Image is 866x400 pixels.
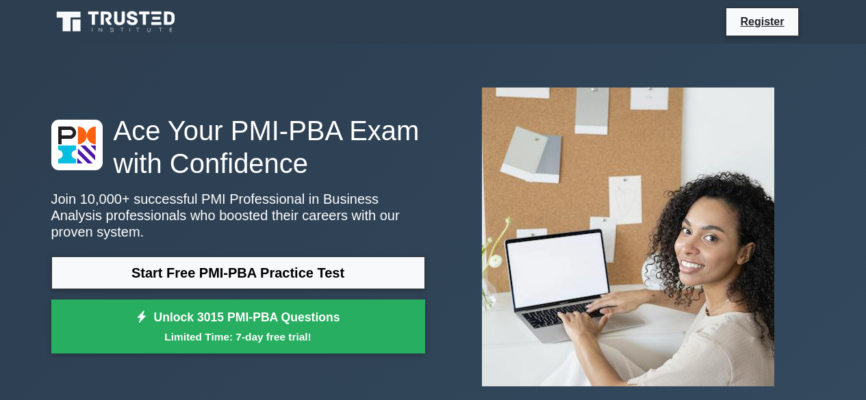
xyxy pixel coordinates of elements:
[51,191,425,240] p: Join 10,000+ successful PMI Professional in Business Analysis professionals who boosted their car...
[68,329,408,345] small: Limited Time: 7-day free trial!
[51,299,425,354] a: Unlock 3015 PMI-PBA QuestionsLimited Time: 7-day free trial!
[51,114,425,180] h1: Ace Your PMI-PBA Exam with Confidence
[732,13,792,30] a: Register
[51,256,425,289] a: Start Free PMI-PBA Practice Test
